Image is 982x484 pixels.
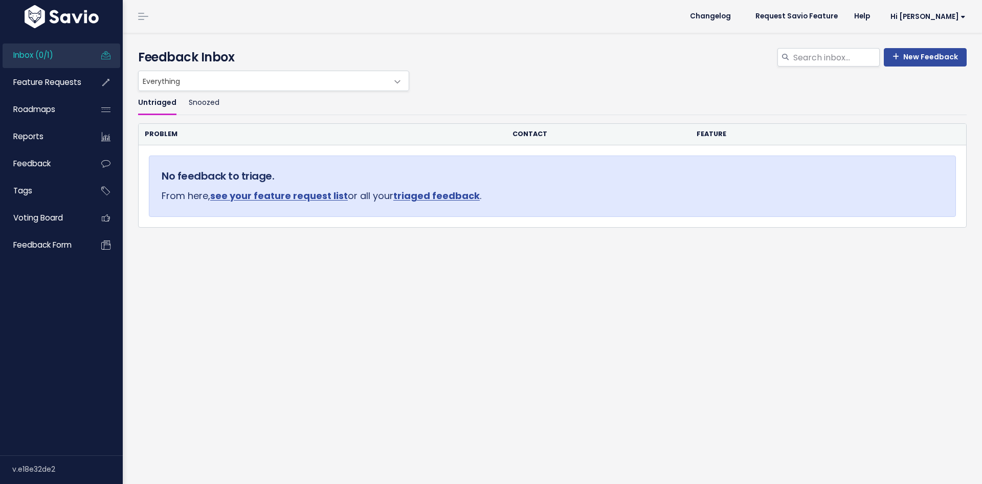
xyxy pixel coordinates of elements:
[3,152,85,175] a: Feedback
[890,13,966,20] span: Hi [PERSON_NAME]
[13,77,81,87] span: Feature Requests
[3,71,85,94] a: Feature Requests
[162,188,943,204] p: From here, or all your .
[3,179,85,203] a: Tags
[13,185,32,196] span: Tags
[3,43,85,67] a: Inbox (0/1)
[846,9,878,24] a: Help
[210,189,348,202] a: see your feature request list
[3,206,85,230] a: Voting Board
[3,125,85,148] a: Reports
[878,9,974,25] a: Hi [PERSON_NAME]
[3,98,85,121] a: Roadmaps
[139,124,506,145] th: Problem
[13,239,72,250] span: Feedback form
[13,131,43,142] span: Reports
[690,124,920,145] th: Feature
[12,456,123,482] div: v.e18e32de2
[690,13,731,20] span: Changelog
[162,168,943,184] h5: No feedback to triage.
[138,91,176,115] a: Untriaged
[884,48,967,67] a: New Feedback
[506,124,690,145] th: Contact
[138,71,409,91] span: Everything
[747,9,846,24] a: Request Savio Feature
[138,48,967,67] h4: Feedback Inbox
[189,91,219,115] a: Snoozed
[792,48,880,67] input: Search inbox...
[13,158,51,169] span: Feedback
[3,233,85,257] a: Feedback form
[138,91,967,115] ul: Filter feature requests
[139,71,388,91] span: Everything
[13,50,53,60] span: Inbox (0/1)
[13,104,55,115] span: Roadmaps
[393,189,480,202] a: triaged feedback
[13,212,63,223] span: Voting Board
[22,5,101,28] img: logo-white.9d6f32f41409.svg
